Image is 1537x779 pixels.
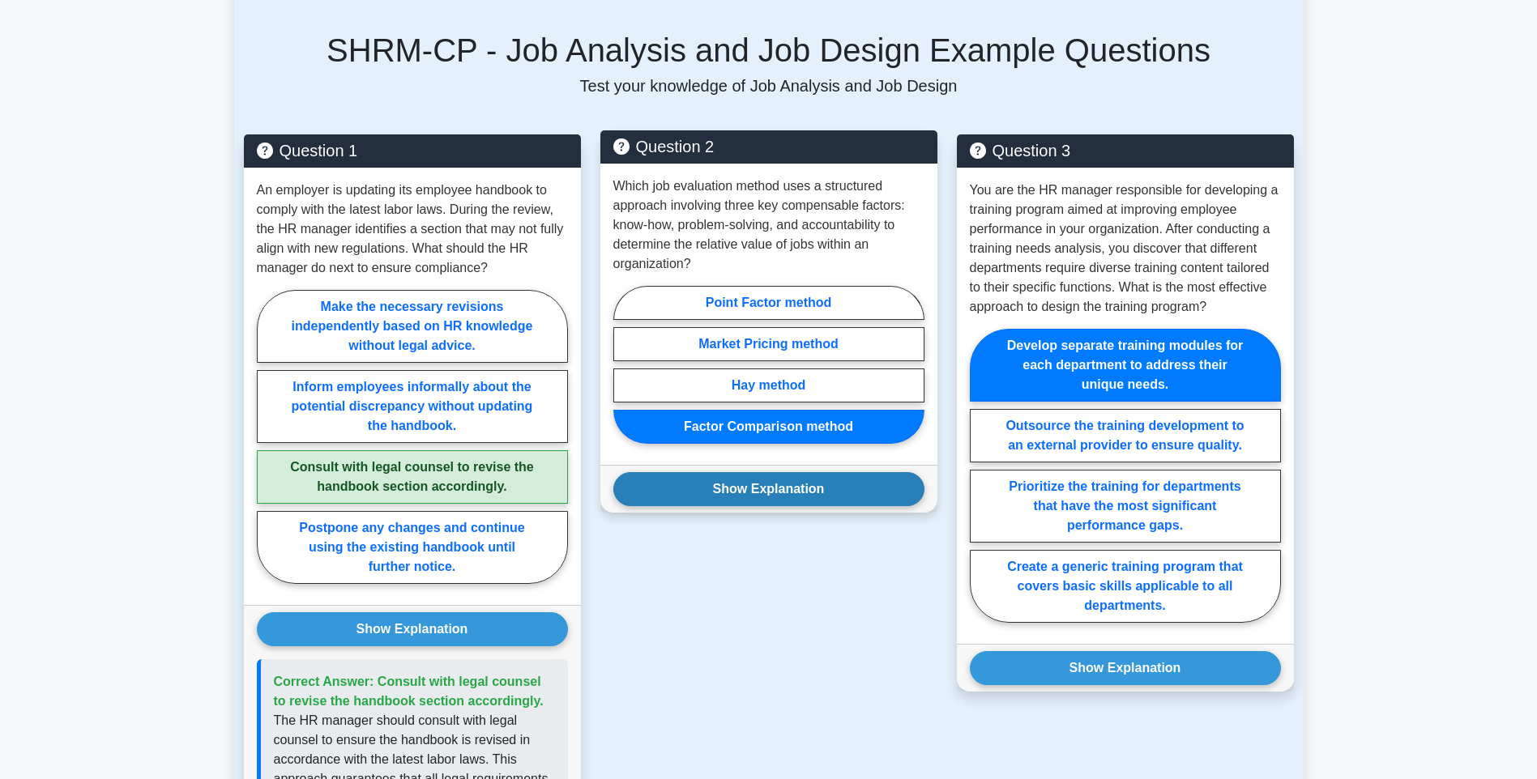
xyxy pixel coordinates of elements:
h5: SHRM-CP - Job Analysis and Job Design Example Questions [244,31,1294,70]
p: You are the HR manager responsible for developing a training program aimed at improving employee ... [970,181,1281,317]
p: An employer is updating its employee handbook to comply with the latest labor laws. During the re... [257,181,568,278]
h5: Question 1 [257,141,568,160]
label: Inform employees informally about the potential discrepancy without updating the handbook. [257,370,568,443]
button: Show Explanation [257,612,568,646]
label: Hay method [613,368,924,402]
label: Point Factor method [613,286,924,320]
label: Consult with legal counsel to revise the handbook section accordingly. [257,450,568,504]
label: Market Pricing method [613,327,924,361]
p: Which job evaluation method uses a structured approach involving three key compensable factors: k... [613,177,924,274]
label: Make the necessary revisions independently based on HR knowledge without legal advice. [257,290,568,363]
button: Show Explanation [613,472,924,506]
button: Show Explanation [970,651,1281,685]
label: Develop separate training modules for each department to address their unique needs. [970,329,1281,402]
h5: Question 3 [970,141,1281,160]
label: Outsource the training development to an external provider to ensure quality. [970,409,1281,462]
label: Prioritize the training for departments that have the most significant performance gaps. [970,470,1281,543]
label: Postpone any changes and continue using the existing handbook until further notice. [257,511,568,584]
span: Correct Answer: Consult with legal counsel to revise the handbook section accordingly. [274,675,544,708]
h5: Question 2 [613,137,924,156]
p: Test your knowledge of Job Analysis and Job Design [244,76,1294,96]
label: Create a generic training program that covers basic skills applicable to all departments. [970,550,1281,623]
label: Factor Comparison method [613,410,924,444]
